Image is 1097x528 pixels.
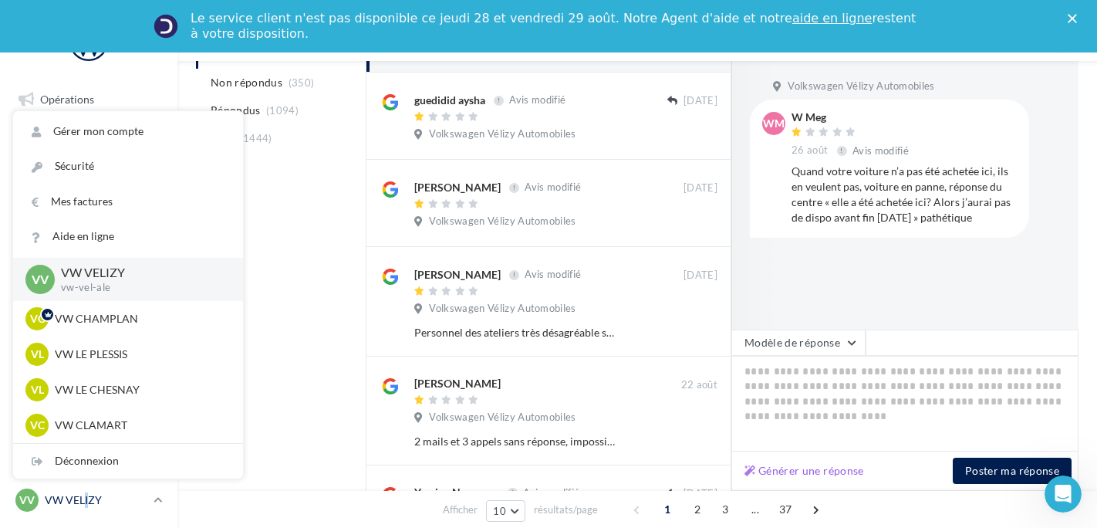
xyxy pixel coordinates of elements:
span: VC [30,311,45,327]
span: VL [31,382,44,398]
p: VW VELIZY [61,264,218,282]
span: [DATE] [684,487,717,501]
button: Poster ma réponse [953,458,1072,484]
a: Opérations [9,83,168,116]
span: [DATE] [684,269,717,283]
span: Volkswagen Vélizy Automobiles [429,302,576,316]
div: [PERSON_NAME] [414,376,501,391]
a: Calendrier [9,315,168,347]
div: 2 mails et 3 appels sans réponse, impossible de joindre la concession. Je passe mon chemin. [414,434,617,449]
div: W Meg [792,112,912,123]
div: Déconnexion [13,444,243,479]
span: Non répondus [211,75,282,90]
span: Volkswagen Vélizy Automobiles [429,127,576,141]
a: Médiathèque [9,276,168,309]
span: VC [30,418,45,433]
span: [DATE] [684,181,717,195]
span: Afficher [443,503,478,517]
a: Aide en ligne [13,219,243,254]
div: Yamina Namoune [414,485,499,500]
a: PLV et print personnalisable [9,354,168,399]
span: Volkswagen Vélizy Automobiles [429,411,576,425]
span: VV [32,270,49,288]
p: VW CHAMPLAN [55,311,224,327]
img: Profile image for Service-Client [154,14,178,39]
p: vw-vel-ale [61,281,218,295]
span: [DATE] [684,94,717,108]
span: 3 [713,497,738,522]
a: Gérer mon compte [13,114,243,149]
div: [PERSON_NAME] [414,180,501,195]
span: 2 [685,497,710,522]
a: Boîte de réception99+ [9,122,168,155]
span: Avis modifié [525,181,581,194]
span: 22 août [681,378,717,392]
iframe: Intercom live chat [1045,476,1082,513]
span: 26 août [792,144,828,157]
div: Fermer [1068,14,1083,23]
span: (350) [289,76,315,89]
span: 37 [773,497,798,522]
span: VV [19,492,35,508]
span: résultats/page [534,503,598,517]
div: Personnel des ateliers très désagréable surtout un que je ne nommerais pas … [414,325,617,340]
a: VV VW VELIZY [12,486,165,515]
a: aide en ligne [792,11,872,25]
span: Opérations [40,93,94,106]
p: VW LE PLESSIS [55,347,224,362]
button: Modèle de réponse [731,330,866,356]
div: guedidid aysha [414,93,485,108]
span: Avis modifié [525,269,581,281]
a: Mes factures [13,184,243,219]
button: Générer une réponse [738,462,870,480]
span: 10 [493,505,506,517]
div: Quand votre voiture n’a pas été achetée ici, ils en veulent pas, voiture en panne, réponse du cen... [792,164,1017,225]
a: Sécurité [13,149,243,184]
span: 1 [655,497,680,522]
span: Avis modifié [852,144,909,157]
p: VW LE CHESNAY [55,382,224,398]
span: ... [743,497,768,522]
a: Campagnes [9,200,168,232]
span: Volkswagen Vélizy Automobiles [429,215,576,228]
button: 10 [486,500,525,522]
span: WM [763,116,785,131]
a: Campagnes DataOnDemand [9,404,168,450]
span: Volkswagen Vélizy Automobiles [788,80,934,93]
span: (1094) [266,104,299,117]
p: VW VELIZY [45,492,147,508]
span: Avis modifié [523,486,579,499]
p: VW CLAMART [55,418,224,433]
a: Contacts [9,239,168,271]
span: Répondus [211,103,261,118]
div: [PERSON_NAME] [414,267,501,283]
span: (1444) [240,132,272,144]
a: Visibilité en ligne [9,161,168,194]
span: Avis modifié [509,94,565,107]
span: VL [31,347,44,362]
div: Le service client n'est pas disponible ce jeudi 28 et vendredi 29 août. Notre Agent d'aide et not... [191,11,919,42]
